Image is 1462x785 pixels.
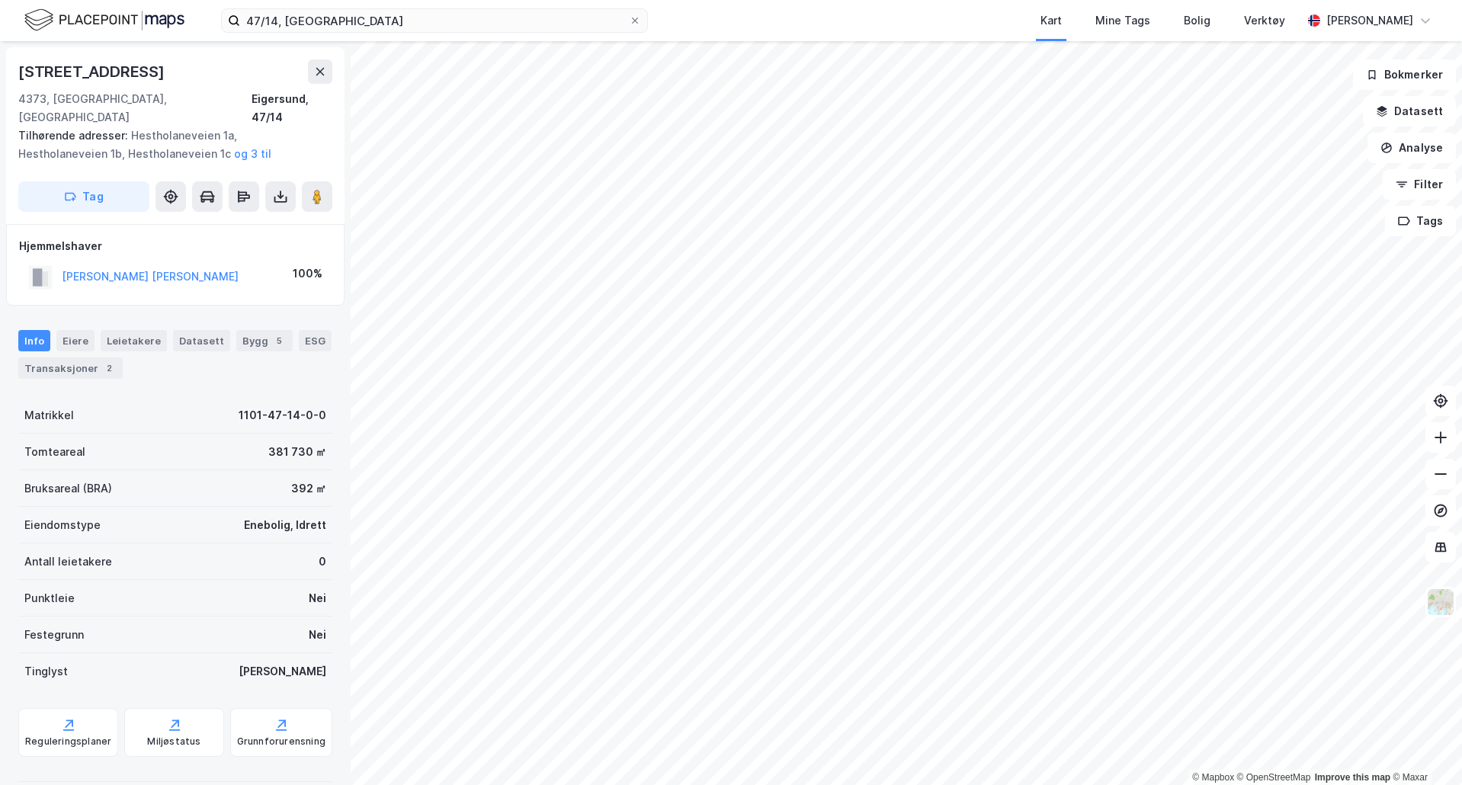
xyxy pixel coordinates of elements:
[24,406,74,425] div: Matrikkel
[24,479,112,498] div: Bruksareal (BRA)
[24,626,84,644] div: Festegrunn
[101,330,167,351] div: Leietakere
[271,333,287,348] div: 5
[24,553,112,571] div: Antall leietakere
[18,181,149,212] button: Tag
[1237,772,1311,783] a: OpenStreetMap
[236,330,293,351] div: Bygg
[319,553,326,571] div: 0
[1426,588,1455,617] img: Z
[1315,772,1390,783] a: Improve this map
[299,330,332,351] div: ESG
[24,662,68,681] div: Tinglyst
[309,589,326,607] div: Nei
[244,516,326,534] div: Enebolig, Idrett
[18,129,131,142] span: Tilhørende adresser:
[1383,169,1456,200] button: Filter
[240,9,629,32] input: Søk på adresse, matrikkel, gårdeiere, leietakere eller personer
[173,330,230,351] div: Datasett
[291,479,326,498] div: 392 ㎡
[1095,11,1150,30] div: Mine Tags
[24,516,101,534] div: Eiendomstype
[18,127,320,163] div: Hestholaneveien 1a, Hestholaneveien 1b, Hestholaneveien 1c
[309,626,326,644] div: Nei
[101,360,117,376] div: 2
[24,7,184,34] img: logo.f888ab2527a4732fd821a326f86c7f29.svg
[1386,712,1462,785] iframe: Chat Widget
[18,330,50,351] div: Info
[1326,11,1413,30] div: [PERSON_NAME]
[239,406,326,425] div: 1101-47-14-0-0
[1244,11,1285,30] div: Verktøy
[293,264,322,283] div: 100%
[1353,59,1456,90] button: Bokmerker
[239,662,326,681] div: [PERSON_NAME]
[18,90,252,127] div: 4373, [GEOGRAPHIC_DATA], [GEOGRAPHIC_DATA]
[147,735,200,748] div: Miljøstatus
[1184,11,1210,30] div: Bolig
[56,330,95,351] div: Eiere
[25,735,111,748] div: Reguleringsplaner
[237,735,325,748] div: Grunnforurensning
[1386,712,1462,785] div: Kontrollprogram for chat
[252,90,332,127] div: Eigersund, 47/14
[18,357,123,379] div: Transaksjoner
[18,59,168,84] div: [STREET_ADDRESS]
[1385,206,1456,236] button: Tags
[24,589,75,607] div: Punktleie
[24,443,85,461] div: Tomteareal
[268,443,326,461] div: 381 730 ㎡
[1192,772,1234,783] a: Mapbox
[1040,11,1062,30] div: Kart
[1363,96,1456,127] button: Datasett
[19,237,332,255] div: Hjemmelshaver
[1367,133,1456,163] button: Analyse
